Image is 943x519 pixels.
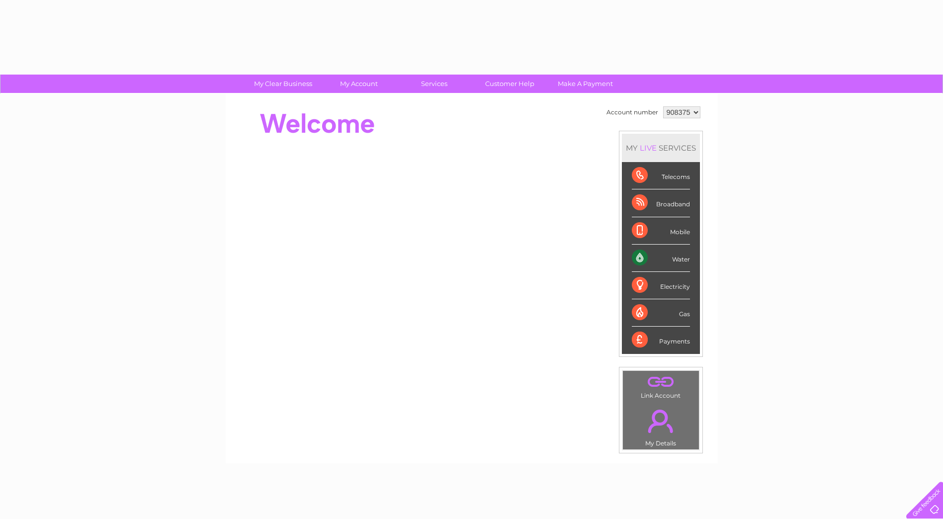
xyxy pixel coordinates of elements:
td: Link Account [622,370,699,402]
div: Electricity [632,272,690,299]
div: Telecoms [632,162,690,189]
a: . [625,404,696,438]
div: Gas [632,299,690,327]
div: Mobile [632,217,690,245]
a: . [625,373,696,391]
div: Payments [632,327,690,353]
a: Customer Help [469,75,551,93]
a: My Account [318,75,400,93]
div: MY SERVICES [622,134,700,162]
div: Broadband [632,189,690,217]
div: Water [632,245,690,272]
a: My Clear Business [242,75,324,93]
a: Services [393,75,475,93]
div: LIVE [638,143,659,153]
td: Account number [604,104,661,121]
td: My Details [622,401,699,450]
a: Make A Payment [544,75,626,93]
